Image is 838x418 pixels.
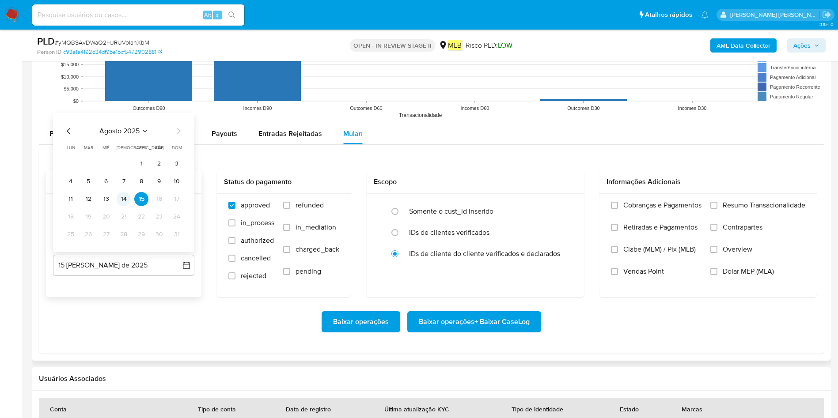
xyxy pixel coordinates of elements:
h2: Usuários Associados [39,374,824,383]
input: Pesquise usuários ou casos... [32,9,244,21]
b: PLD [37,34,55,48]
b: Person ID [37,48,61,56]
button: AML Data Collector [710,38,777,53]
span: # yMQBSAvDWaQ2HJRUVolahXbM [55,38,149,47]
span: s [216,11,219,19]
p: OPEN - IN REVIEW STAGE II [350,39,435,52]
b: AML Data Collector [717,38,770,53]
span: Alt [204,11,211,19]
span: 3.154.0 [819,21,834,28]
p: juliane.miranda@mercadolivre.com [730,11,819,19]
button: search-icon [223,9,241,21]
span: LOW [498,40,512,50]
a: c93e1e4192d34df9be1bcf5472902881 [63,48,162,56]
a: Sair [822,10,831,19]
span: Atalhos rápidos [645,10,692,19]
a: Notificações [701,11,709,19]
em: MLB [447,40,462,50]
button: Ações [787,38,826,53]
span: Risco PLD: [466,41,512,50]
span: Ações [793,38,811,53]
